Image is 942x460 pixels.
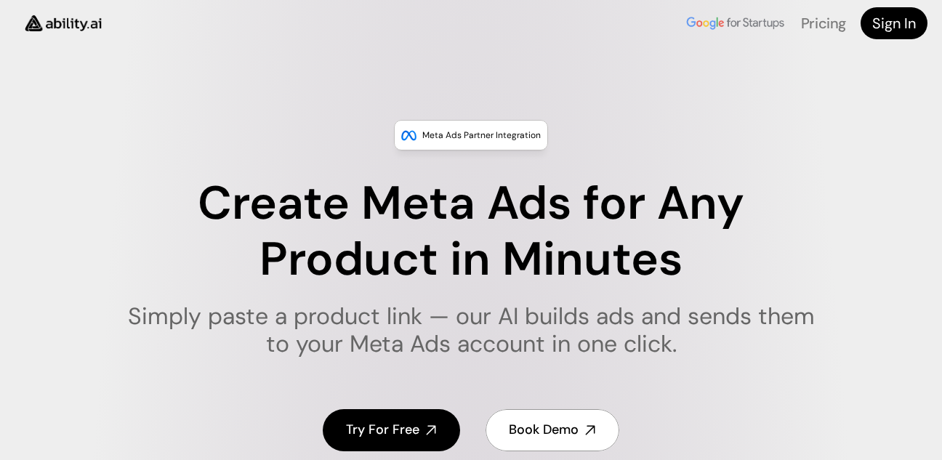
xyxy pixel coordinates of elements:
h1: Simply paste a product link — our AI builds ads and sends them to your Meta Ads account in one cl... [118,302,824,358]
a: Pricing [801,14,846,33]
a: Book Demo [486,409,619,451]
a: Sign In [861,7,927,39]
p: Meta Ads Partner Integration [422,128,541,142]
h4: Sign In [872,13,916,33]
h4: Try For Free [346,421,419,439]
h4: Book Demo [509,421,579,439]
h1: Create Meta Ads for Any Product in Minutes [118,176,824,288]
a: Try For Free [323,409,460,451]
